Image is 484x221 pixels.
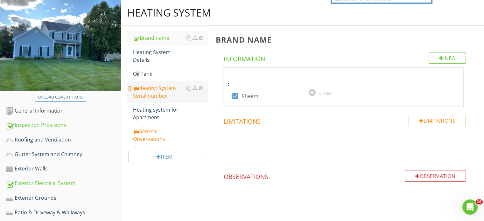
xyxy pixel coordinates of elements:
label: Rheem [241,93,258,99]
iframe: Intercom live chat [462,199,478,215]
div: Heating System Details [133,48,208,64]
span: 10 [475,199,483,204]
div: Inspection Provisions [6,121,121,129]
div: Exterior Walls [6,165,121,173]
div: General Information [6,107,121,115]
h4: Observations [223,170,466,181]
div: General Observations [133,128,208,143]
h3: Brand name [215,35,474,44]
button: Upload cover photo [35,93,86,102]
div: : [227,70,448,89]
h4: Information [223,52,466,63]
div: Upload cover photo [38,94,83,100]
div: Gutter System and Chimney [6,150,121,159]
div: Observation [405,170,466,182]
div: OTHER [319,91,332,96]
div: Roofing and Ventilation [6,136,121,144]
div: Patio & Driveway & Walkways [6,209,121,217]
div: Limitations [409,115,466,126]
h4: Limitations [223,115,466,126]
div: Brand name [133,34,208,42]
div: Heating system for Apartment [133,106,208,121]
div: Exterior Grounds [6,194,121,202]
div: Heating System Serial number [133,84,208,100]
div: Info [429,52,466,64]
div: Heating System [127,6,211,19]
div: Item [129,151,200,162]
div: Oil Tank [133,70,208,78]
div: Exterior Electrical System [6,179,121,188]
